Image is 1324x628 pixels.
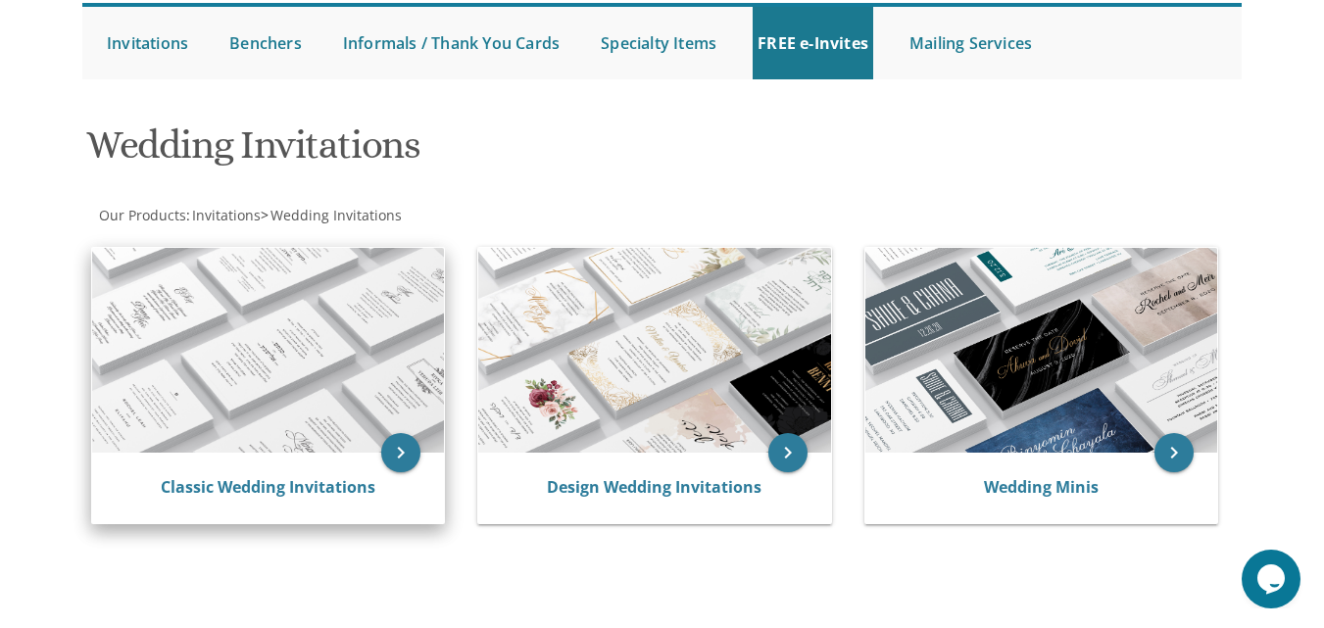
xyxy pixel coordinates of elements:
img: Design Wedding Invitations [478,248,830,454]
a: Our Products [97,206,186,224]
a: Wedding Minis [984,476,1099,498]
span: Wedding Invitations [270,206,402,224]
iframe: chat widget [1242,550,1304,608]
a: FREE e-Invites [753,7,873,79]
a: keyboard_arrow_right [768,433,808,472]
a: Wedding Invitations [269,206,402,224]
div: : [82,206,662,225]
a: Informals / Thank You Cards [338,7,564,79]
a: keyboard_arrow_right [1154,433,1194,472]
a: Specialty Items [596,7,721,79]
a: Design Wedding Invitations [547,476,761,498]
span: Invitations [192,206,261,224]
a: Mailing Services [905,7,1037,79]
a: Invitations [102,7,193,79]
a: Benchers [224,7,307,79]
h1: Wedding Invitations [86,123,845,181]
a: Invitations [190,206,261,224]
a: keyboard_arrow_right [381,433,420,472]
a: Classic Wedding Invitations [161,476,375,498]
img: Wedding Minis [865,248,1217,454]
span: > [261,206,402,224]
img: Classic Wedding Invitations [92,248,444,454]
